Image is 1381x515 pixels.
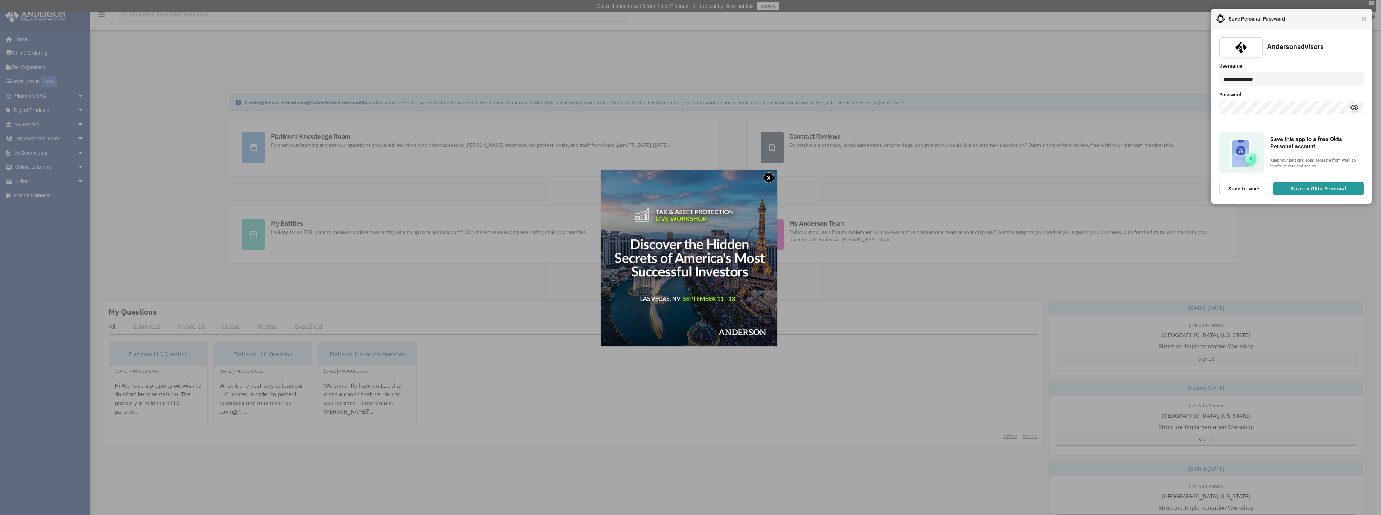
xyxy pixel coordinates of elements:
h5: Save this app to a free Okta Personal account [1270,136,1362,150]
button: Close [764,172,774,183]
img: nr4NPwAAAAZJREFUAwAwEkJbZx1BKgAAAABJRU5ErkJggg== [1235,42,1247,53]
button: Save to work [1219,182,1269,195]
h6: Password [1219,90,1364,99]
span: Close [1361,16,1367,21]
div: Andersonadvisors [1267,42,1324,51]
span: Keep your personal apps separate from work so they're private and secure. [1270,158,1362,170]
span: Save Personal Password [1225,14,1361,23]
h6: Username [1219,62,1364,70]
button: Save to Okta Personal [1273,182,1364,195]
